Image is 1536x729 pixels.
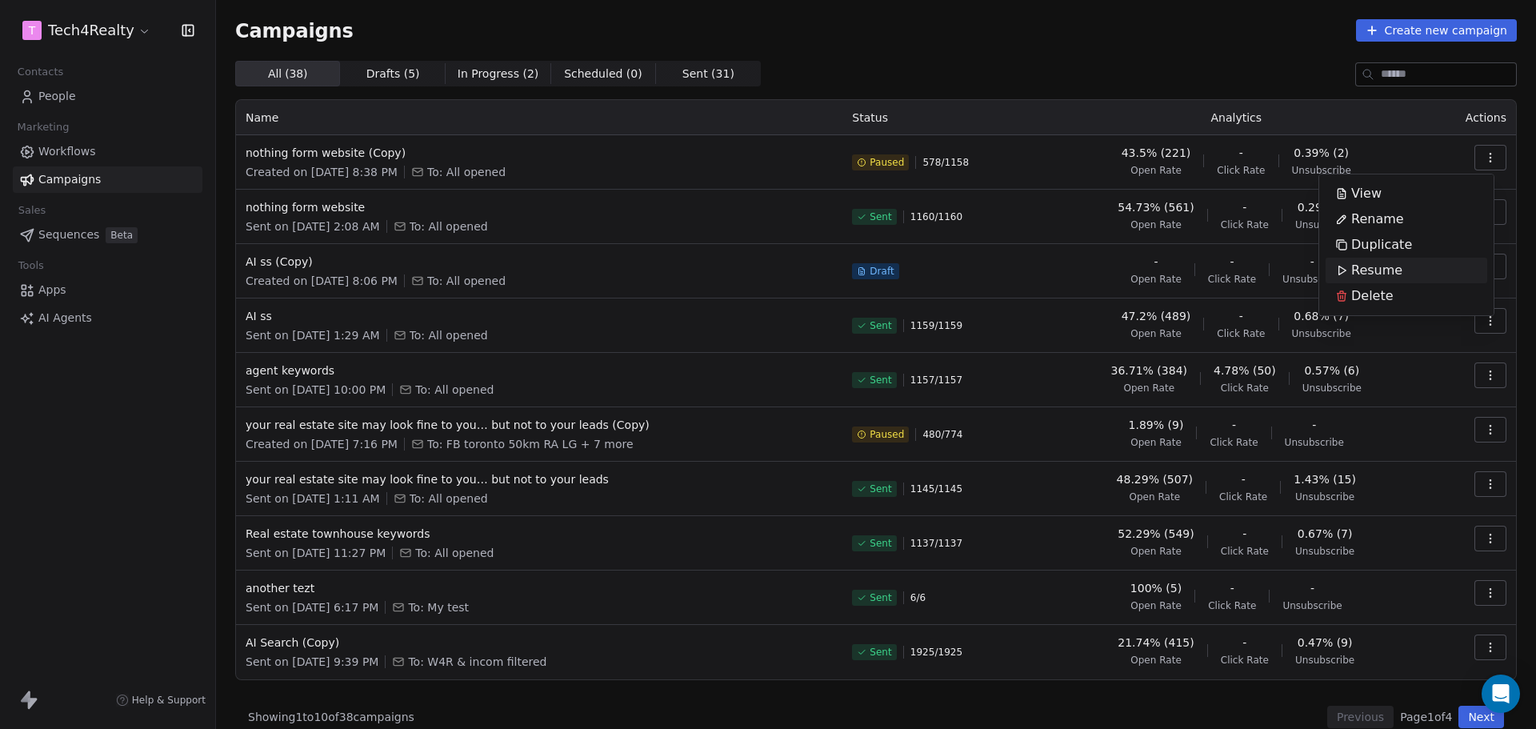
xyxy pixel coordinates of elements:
[1326,181,1487,309] div: Suggestions
[1351,235,1412,254] span: Duplicate
[1351,210,1404,229] span: Rename
[1351,184,1382,203] span: View
[1351,261,1402,280] span: Resume
[1351,286,1394,306] span: Delete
